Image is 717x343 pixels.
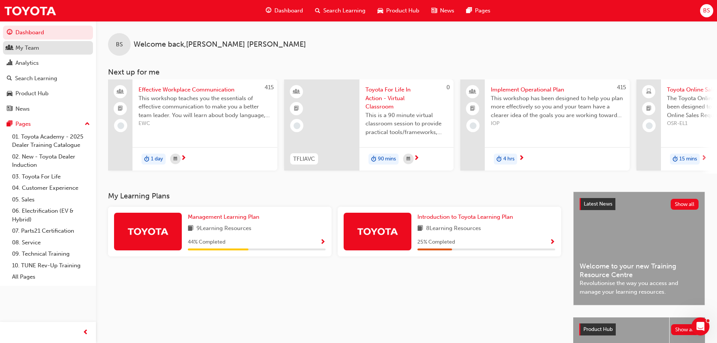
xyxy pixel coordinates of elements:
[116,40,123,49] span: BS
[9,182,93,194] a: 04. Customer Experience
[188,213,262,221] a: Management Learning Plan
[3,26,93,40] a: Dashboard
[188,224,193,233] span: book-icon
[700,4,713,17] button: BS
[15,74,57,83] div: Search Learning
[579,323,699,335] a: Product HubShow all
[3,56,93,70] a: Analytics
[406,154,410,164] span: calendar-icon
[417,238,455,247] span: 25 % Completed
[85,119,90,129] span: up-icon
[181,155,186,162] span: next-icon
[550,238,555,247] button: Show Progress
[96,68,717,76] h3: Next up for me
[309,3,371,18] a: search-iconSearch Learning
[417,224,423,233] span: book-icon
[583,326,613,332] span: Product Hub
[703,6,710,15] span: BS
[3,72,93,85] a: Search Learning
[151,155,163,163] span: 1 day
[417,213,516,221] a: Introduction to Toyota Learning Plan
[118,104,123,114] span: booktick-icon
[646,104,652,114] span: booktick-icon
[496,154,502,164] span: duration-icon
[446,84,450,91] span: 0
[139,119,271,128] span: EWC
[15,105,30,113] div: News
[83,328,88,337] span: prev-icon
[3,117,93,131] button: Pages
[519,155,524,162] span: next-icon
[117,122,124,129] span: learningRecordVerb_NONE-icon
[294,87,299,97] span: learningResourceType_INSTRUCTOR_LED-icon
[425,3,460,18] a: news-iconNews
[9,260,93,271] a: 10. TUNE Rev-Up Training
[550,239,555,246] span: Show Progress
[188,213,259,220] span: Management Learning Plan
[371,154,376,164] span: duration-icon
[617,84,626,91] span: 415
[491,119,624,128] span: IOP
[7,90,12,97] span: car-icon
[573,192,705,305] a: Latest NewsShow allWelcome to your new Training Resource CentreRevolutionise the way you access a...
[127,225,169,238] img: Trak
[580,198,699,210] a: Latest NewsShow all
[7,45,12,52] span: people-icon
[378,155,396,163] span: 90 mins
[3,87,93,101] a: Product Hub
[266,6,271,15] span: guage-icon
[320,238,326,247] button: Show Progress
[491,94,624,120] span: This workshop has been designed to help you plan more effectively so you and your team have a cle...
[414,155,419,162] span: next-icon
[691,317,709,335] iframe: Intercom live chat
[15,120,31,128] div: Pages
[357,225,398,238] img: Trak
[315,6,320,15] span: search-icon
[7,29,12,36] span: guage-icon
[7,60,12,67] span: chart-icon
[196,224,251,233] span: 9 Learning Resources
[365,111,448,137] span: This is a 90 minute virtual classroom session to provide practical tools/frameworks, behaviours a...
[134,40,306,49] span: Welcome back , [PERSON_NAME] [PERSON_NAME]
[3,102,93,116] a: News
[7,106,12,113] span: news-icon
[460,79,630,171] a: 415Implement Operational PlanThis workshop has been designed to help you plan more effectively so...
[15,44,39,52] div: My Team
[426,224,481,233] span: 8 Learning Resources
[139,85,271,94] span: Effective Workplace Communication
[293,155,315,163] span: TFLIAVC
[265,84,274,91] span: 415
[323,6,365,15] span: Search Learning
[378,6,383,15] span: car-icon
[701,155,707,162] span: next-icon
[365,85,448,111] span: Toyota For Life In Action - Virtual Classroom
[470,87,475,97] span: people-icon
[174,154,177,164] span: calendar-icon
[9,225,93,237] a: 07. Parts21 Certification
[491,85,624,94] span: Implement Operational Plan
[673,154,678,164] span: duration-icon
[580,262,699,279] span: Welcome to your new Training Resource Centre
[118,87,123,97] span: people-icon
[580,279,699,296] span: Revolutionise the way you access and manage your learning resources.
[470,104,475,114] span: booktick-icon
[9,194,93,206] a: 05. Sales
[646,122,653,129] span: learningRecordVerb_NONE-icon
[108,79,277,171] a: 415Effective Workplace CommunicationThis workshop teaches you the essentials of effective communi...
[9,271,93,283] a: All Pages
[371,3,425,18] a: car-iconProduct Hub
[584,201,612,207] span: Latest News
[671,199,699,210] button: Show all
[4,2,56,19] img: Trak
[470,122,476,129] span: learningRecordVerb_NONE-icon
[9,205,93,225] a: 06. Electrification (EV & Hybrid)
[460,3,496,18] a: pages-iconPages
[144,154,149,164] span: duration-icon
[646,87,652,97] span: laptop-icon
[284,79,454,171] a: 0TFLIAVCToyota For Life In Action - Virtual ClassroomThis is a 90 minute virtual classroom sessio...
[15,59,39,67] div: Analytics
[431,6,437,15] span: news-icon
[139,94,271,120] span: This workshop teaches you the essentials of effective communication to make you a better team lea...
